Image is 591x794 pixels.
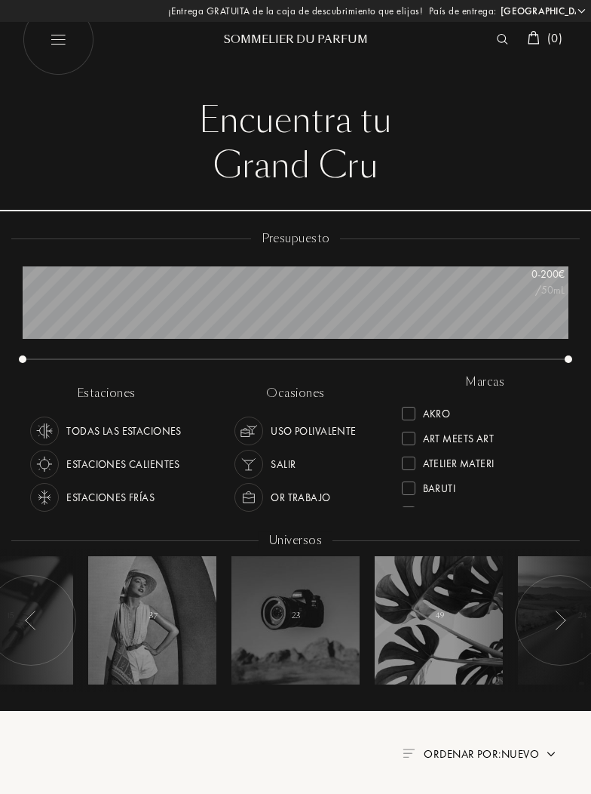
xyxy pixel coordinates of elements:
[423,426,494,446] div: Art Meets Art
[489,266,565,282] div: 0 - 200 €
[66,450,179,479] div: Estaciones calientes
[34,420,55,442] img: usage_season_average_white.svg
[34,487,55,508] img: usage_season_cold_white.svg
[292,611,301,621] span: 23
[489,282,565,298] div: /50mL
[238,487,259,508] img: usage_occasion_work_white.svg
[455,374,515,391] div: marcas
[554,611,566,630] img: arr_left.svg
[271,483,330,512] div: or trabajo
[403,749,415,758] img: filter_by.png
[25,611,37,630] img: arr_left.svg
[423,500,498,521] div: Binet-Papillon
[149,611,158,621] span: 37
[545,748,557,760] img: arrow.png
[259,532,332,549] div: Universos
[271,417,356,445] div: Uso polivalente
[424,746,539,762] span: Ordenar por: Nuevo
[497,34,508,45] img: search_icn_white.svg
[238,454,259,475] img: usage_occasion_party_white.svg
[256,385,335,402] div: ocasiones
[66,385,146,402] div: estaciones
[271,450,295,479] div: Salir
[423,401,451,421] div: Akro
[429,4,497,19] span: País de entrega:
[23,4,94,75] img: burger_white.png
[34,454,55,475] img: usage_season_hot_white.svg
[423,475,456,496] div: Baruti
[436,611,444,621] span: 49
[547,30,562,46] span: ( 0 )
[66,417,181,445] div: Todas las estaciones
[66,483,155,512] div: Estaciones frías
[251,230,341,248] div: presupuesto
[238,420,259,442] img: usage_occasion_all_white.svg
[528,31,540,45] img: cart_white.svg
[423,451,495,471] div: Atelier Materi
[23,143,568,189] div: Grand Cru
[205,32,386,48] div: Sommelier du Parfum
